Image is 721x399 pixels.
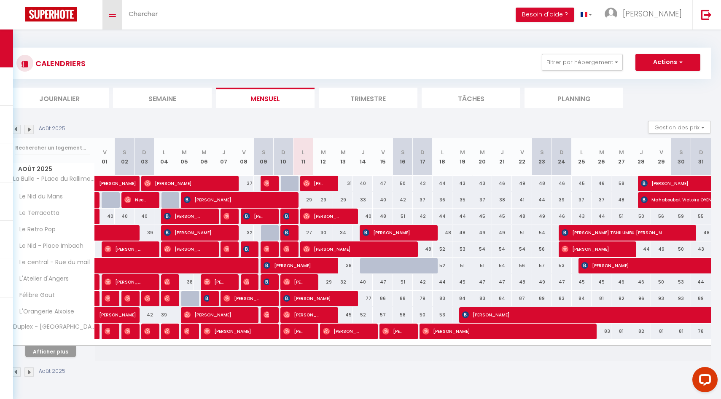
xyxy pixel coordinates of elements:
[611,274,631,290] div: 46
[659,148,663,156] abbr: V
[264,241,269,257] span: [PERSON_NAME]
[413,274,433,290] div: 42
[373,176,393,191] div: 47
[313,192,333,208] div: 29
[123,148,126,156] abbr: S
[525,88,623,108] li: Planning
[10,88,109,108] li: Journalier
[264,307,269,323] span: [PERSON_NAME]
[472,258,492,273] div: 51
[532,176,552,191] div: 48
[605,8,617,20] img: ...
[12,274,71,284] span: L'Atelier d'Angers
[532,274,552,290] div: 49
[648,121,711,134] button: Gestion des prix
[333,192,353,208] div: 29
[214,138,234,176] th: 07
[552,274,572,290] div: 47
[552,138,572,176] th: 24
[144,323,150,339] span: [PERSON_NAME]
[319,88,417,108] li: Trimestre
[39,125,65,133] p: Août 2025
[580,148,583,156] abbr: L
[321,148,326,156] abbr: M
[611,324,631,339] div: 81
[12,258,92,267] span: Le central - Rue du mail
[691,274,711,290] div: 44
[99,171,138,187] span: [PERSON_NAME]
[492,138,512,176] th: 21
[452,192,472,208] div: 35
[651,291,671,306] div: 93
[433,241,452,257] div: 52
[492,291,512,306] div: 84
[480,148,485,156] abbr: M
[512,176,532,191] div: 49
[353,274,373,290] div: 40
[512,138,532,176] th: 22
[264,257,318,273] span: [PERSON_NAME]
[552,192,572,208] div: 39
[492,274,512,290] div: 47
[492,209,512,224] div: 45
[283,208,289,224] span: [PERSON_NAME]
[223,290,262,306] span: [PERSON_NAME]
[492,225,512,241] div: 49
[142,148,146,156] abbr: D
[283,290,338,306] span: [PERSON_NAME]
[382,323,404,339] span: [PERSON_NAME]
[353,192,373,208] div: 33
[611,176,631,191] div: 58
[303,241,391,257] span: [PERSON_NAME]
[12,307,76,316] span: L'Orangerie Aixoise
[243,274,249,290] span: [PERSON_NAME]
[532,225,552,241] div: 54
[393,176,413,191] div: 50
[283,323,305,339] span: [PERSON_NAME]
[333,258,353,273] div: 38
[592,192,611,208] div: 37
[691,291,711,306] div: 89
[163,148,165,156] abbr: L
[572,274,592,290] div: 45
[552,176,572,191] div: 46
[95,176,115,192] a: [PERSON_NAME]
[599,148,604,156] abbr: M
[105,290,110,306] span: [PERSON_NAME]
[303,175,325,191] span: [PERSON_NAME]
[103,148,107,156] abbr: V
[552,209,572,224] div: 46
[500,148,504,156] abbr: J
[124,192,146,208] span: Neo Petit
[243,241,249,257] span: [PERSON_NAME]
[452,274,472,290] div: 45
[363,225,417,241] span: [PERSON_NAME]
[413,307,433,323] div: 50
[129,9,158,18] span: Chercher
[333,274,353,290] div: 32
[512,291,532,306] div: 87
[393,138,413,176] th: 16
[433,176,452,191] div: 44
[223,208,229,224] span: [PERSON_NAME]
[373,192,393,208] div: 40
[472,192,492,208] div: 37
[631,138,651,176] th: 28
[135,307,154,323] div: 42
[433,274,452,290] div: 44
[105,323,110,339] span: [PERSON_NAME]
[671,209,691,224] div: 59
[512,209,532,224] div: 48
[393,291,413,306] div: 88
[164,274,169,290] span: [PERSON_NAME] [PERSON_NAME]
[393,192,413,208] div: 42
[293,138,313,176] th: 11
[333,225,353,241] div: 34
[381,148,385,156] abbr: V
[353,291,373,306] div: 77
[39,367,65,375] p: Août 2025
[472,209,492,224] div: 45
[532,291,552,306] div: 89
[572,192,592,208] div: 37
